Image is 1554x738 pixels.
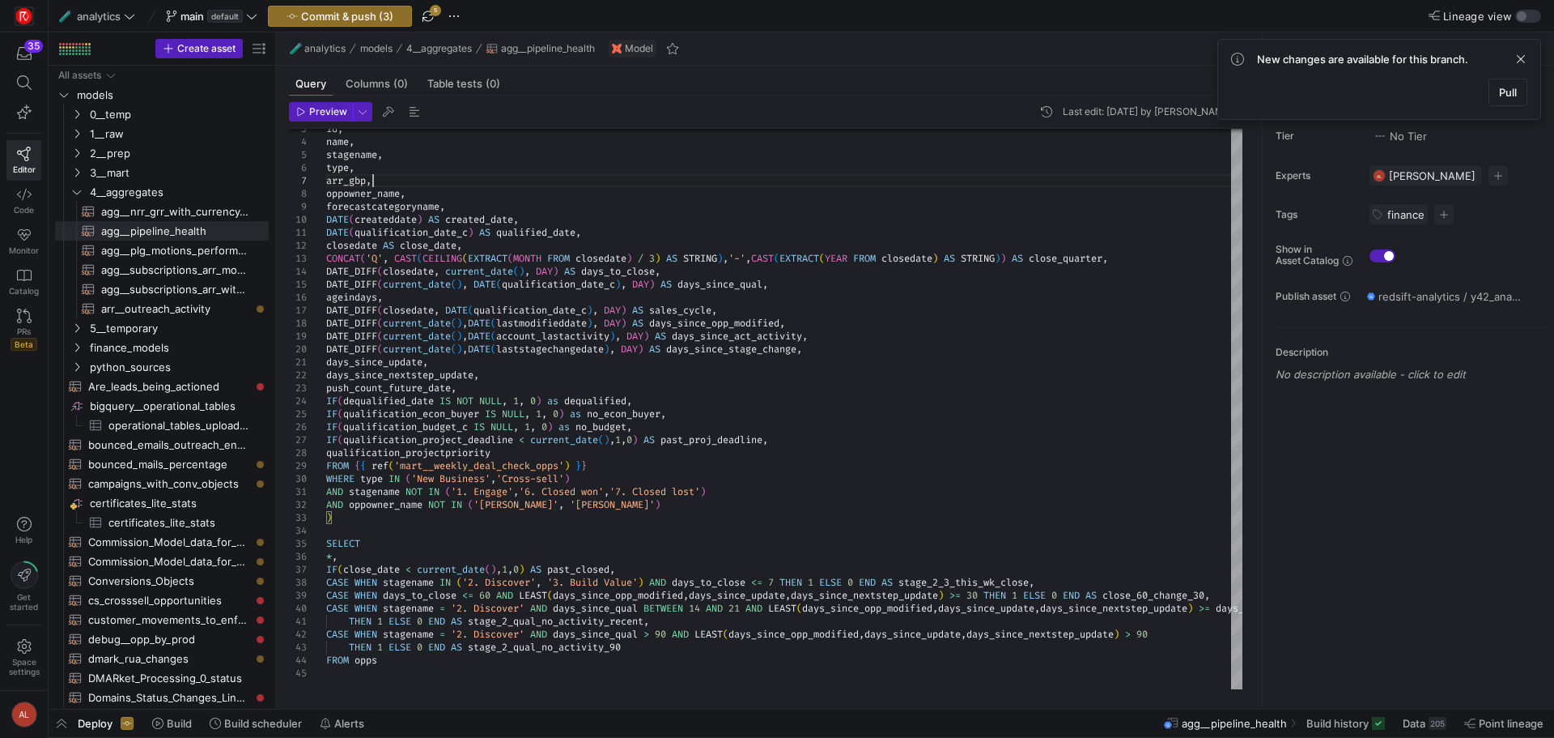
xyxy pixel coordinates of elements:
a: certificates_lite_stats​​​​​​​​​ [55,513,269,532]
span: agg__nrr_grr_with_currency_switcher​​​​​​​​​​ [101,203,250,221]
span: YEAR [825,252,847,265]
span: agg__subscriptions_arr_with_open_renewals​​​​​​​​​​ [101,280,250,299]
div: 205 [1429,717,1446,730]
div: Last edit: [DATE] by [PERSON_NAME] [1063,106,1233,117]
span: closedate [383,304,434,317]
span: ) [615,278,621,291]
span: ( [819,252,825,265]
span: '-' [728,252,745,265]
div: Press SPACE to select this row. [55,318,269,338]
span: ) [468,226,473,239]
div: Press SPACE to select this row. [55,279,269,299]
span: Data [1403,717,1425,730]
span: New changes are available for this branch. [1257,53,1468,66]
span: 3 [649,252,655,265]
span: ( [451,278,456,291]
span: ( [507,252,513,265]
button: Data205 [1395,710,1454,737]
span: agg__plg_motions_performance​​​​​​​​​​ [101,241,250,260]
span: , [513,213,519,226]
button: Commit & push (3) [268,6,412,27]
span: finance_models [90,339,266,357]
span: DATE [473,278,496,291]
span: ) [587,304,592,317]
span: FROM [853,252,876,265]
span: certificates_lite_stats​​​​​​​​​ [108,514,250,532]
span: ( [451,317,456,330]
span: AS [479,226,490,239]
div: 19 [289,330,307,343]
span: ) [1000,252,1006,265]
span: ) [417,213,422,226]
span: ) [649,278,655,291]
span: ) [932,252,938,265]
span: CAST [394,252,417,265]
span: 4__aggregates [90,183,266,202]
span: close_quarter [1029,252,1102,265]
span: EXTRACT [468,252,507,265]
span: qualification_date_c [473,304,587,317]
span: , [439,200,445,213]
a: Conversions_Objects​​​​​​​​​​ [55,571,269,591]
span: , [462,278,468,291]
span: Catalog [9,286,39,296]
a: Commission_Model_data_for_AEs_and_SDRs_aeoutput​​​​​​​​​​ [55,532,269,552]
div: 9 [289,200,307,213]
button: Build scheduler [202,710,309,737]
span: debug__opp_by_prod​​​​​​​​​​ [88,630,250,649]
a: customer_movements_to_enforcement​​​​​​​​​​ [55,610,269,629]
span: Get started [10,592,38,612]
span: AS [666,252,677,265]
div: Press SPACE to select this row. [55,493,269,513]
span: DMARket_Processing_0_status​​​​​​​​​​ [88,669,250,688]
span: , [383,252,388,265]
span: default [207,10,243,23]
span: qualification_date_c [355,226,468,239]
span: operational_tables_uploaded_conversions​​​​​​​​​ [108,416,250,435]
div: 10 [289,213,307,226]
span: ( [462,252,468,265]
span: , [745,252,751,265]
span: 3__mart [90,164,266,182]
span: ( [496,278,502,291]
div: Press SPACE to select this row. [55,182,269,202]
span: CAST [751,252,774,265]
span: Point lineage [1479,717,1543,730]
span: DAY [632,278,649,291]
span: STRING [961,252,995,265]
span: Commission_Model_data_for_AEs_and_SDRs_sdroutput​​​​​​​​​​ [88,552,250,571]
span: Domains_Status_Changes_Linked_to_Implementation_Projects​​​​​​​​​​ [88,689,250,707]
div: 8 [289,187,307,200]
span: AS [632,304,643,317]
span: 🧪 [59,11,70,22]
span: ) [655,252,660,265]
span: Beta [11,338,37,351]
span: , [456,239,462,252]
span: ( [774,252,779,265]
a: operational_tables_uploaded_conversions​​​​​​​​​ [55,416,269,435]
img: undefined [612,44,622,53]
button: models [356,39,397,58]
button: Getstarted [6,555,41,618]
span: closedate [575,252,626,265]
span: ( [349,226,355,239]
button: Preview [289,102,353,122]
span: Columns [346,79,408,89]
div: All assets [58,70,101,81]
span: , [762,278,768,291]
span: , [655,265,660,278]
span: current_date [383,278,451,291]
span: Lineage view [1443,10,1512,23]
span: close_date [400,239,456,252]
span: lastmodifieddate [496,317,587,330]
span: days_since_opp_modified [649,317,779,330]
span: , [723,252,728,265]
span: ( [349,213,355,226]
span: Monitor [9,245,39,255]
a: agg__subscriptions_arr_monthly_with_currency_switcher​​​​​​​​​​ [55,260,269,279]
a: agg__subscriptions_arr_with_open_renewals​​​​​​​​​​ [55,279,269,299]
button: Build history [1299,710,1392,737]
div: 35 [24,40,43,53]
span: finance [1387,208,1424,221]
button: 🧪analytics [286,39,350,58]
